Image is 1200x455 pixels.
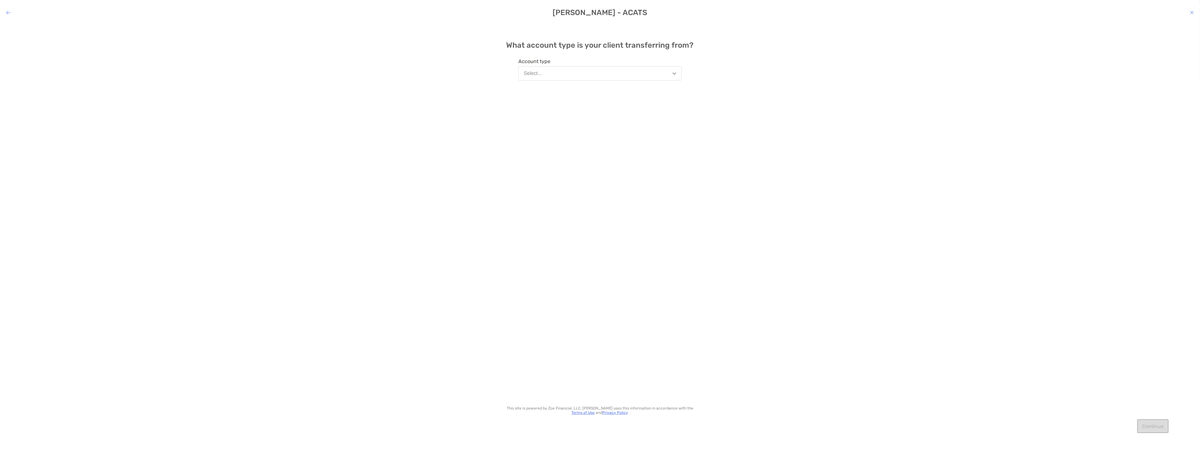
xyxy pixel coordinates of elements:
span: Account type [518,58,682,64]
img: Open dropdown arrow [673,72,676,75]
button: Select... [518,66,682,81]
a: Terms of Use [571,410,595,415]
p: This site is powered by Zoe Financial, LLC. [PERSON_NAME] uses this information in accordance wit... [505,406,695,415]
div: Select... [524,71,542,76]
h4: What account type is your client transferring from? [506,41,694,50]
a: Privacy Policy [602,410,628,415]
